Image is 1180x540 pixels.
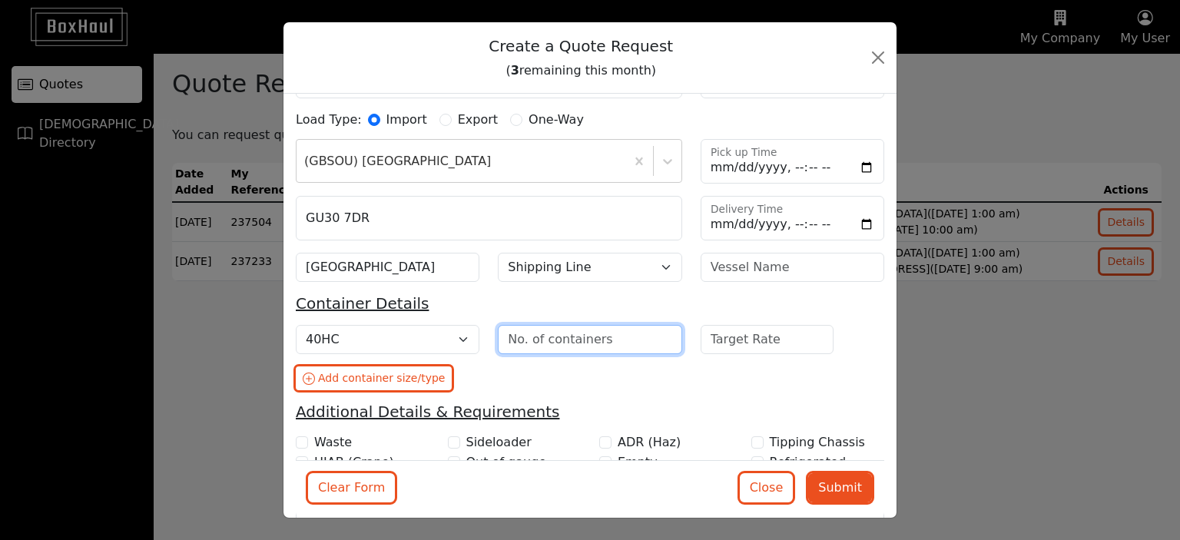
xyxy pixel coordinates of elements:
[770,453,873,490] label: Refrigerated (Genset)
[866,45,890,70] button: Close
[740,473,794,502] button: Close
[296,294,884,313] h5: Container Details
[466,433,532,452] label: Sideloader
[498,325,681,354] input: No. of containers
[701,325,834,354] input: Target Rate
[808,473,872,502] button: Submit
[296,196,682,240] input: Delivery Location
[498,253,681,282] select: Select a shipping line
[505,63,510,78] span: (
[314,453,394,472] label: HIAB (Crane)
[308,473,395,502] button: Clear Form
[466,453,547,472] label: Out of gauge
[618,433,681,452] label: ADR (Haz)
[314,433,352,452] label: Waste
[701,196,884,240] input: Delivery Time
[386,111,427,129] label: Import
[529,111,584,129] label: One-Way
[458,111,498,129] label: Export
[618,453,721,490] label: Empty containers
[318,370,445,386] div: Add container size/type
[296,366,452,390] button: Add container size/type
[519,63,656,78] span: remaining this month)
[296,35,866,81] h1: Create a Quote Request
[296,403,884,421] h5: Additional Details & Requirements
[770,433,865,452] label: Tipping Chassis
[701,253,884,282] input: Vessel Name
[511,63,519,78] span: 3
[701,139,884,184] input: Pick up Time
[296,325,479,354] select: Select a shipping line
[296,112,362,127] h6: Load Type:
[296,253,479,282] input: Empty drop-off location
